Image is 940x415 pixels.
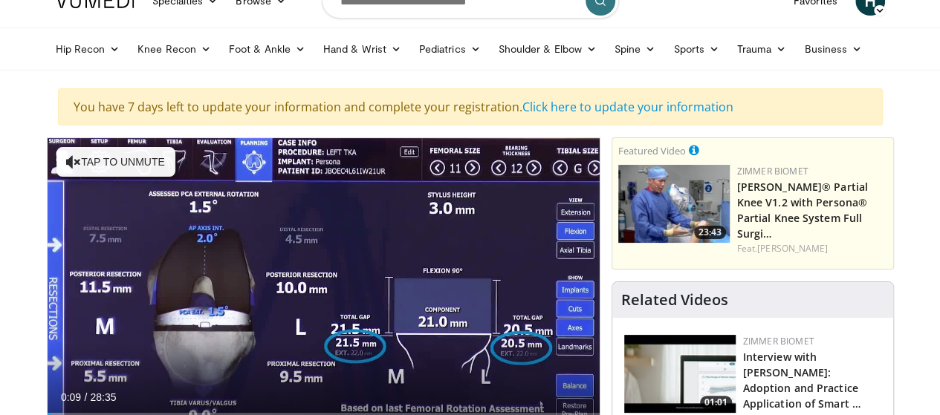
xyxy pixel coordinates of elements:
[61,391,81,403] span: 0:09
[621,291,728,309] h4: Related Videos
[618,165,730,243] img: 99b1778f-d2b2-419a-8659-7269f4b428ba.150x105_q85_crop-smart_upscale.jpg
[624,335,736,413] a: 01:01
[737,180,868,241] a: [PERSON_NAME]® Partial Knee V1.2 with Persona® Partial Knee System Full Surgi…
[56,147,175,177] button: Tap to unmute
[220,34,314,64] a: Foot & Ankle
[743,350,861,411] a: Interview with [PERSON_NAME]: Adoption and Practice Application of Smart …
[606,34,664,64] a: Spine
[624,335,736,413] img: 9076d05d-1948-43d5-895b-0b32d3e064e7.150x105_q85_crop-smart_upscale.jpg
[618,144,686,157] small: Featured Video
[129,34,220,64] a: Knee Recon
[694,226,726,239] span: 23:43
[47,34,129,64] a: Hip Recon
[618,165,730,243] a: 23:43
[737,242,887,255] div: Feat.
[522,99,733,115] a: Click here to update your information
[90,391,116,403] span: 28:35
[757,242,828,255] a: [PERSON_NAME]
[490,34,606,64] a: Shoulder & Elbow
[314,34,410,64] a: Hand & Wrist
[743,335,814,347] a: Zimmer Biomet
[728,34,796,64] a: Trauma
[737,165,808,177] a: Zimmer Biomet
[700,396,732,409] span: 01:01
[664,34,728,64] a: Sports
[795,34,871,64] a: Business
[410,34,490,64] a: Pediatrics
[85,391,88,403] span: /
[58,88,883,125] div: You have 7 days left to update your information and complete your registration.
